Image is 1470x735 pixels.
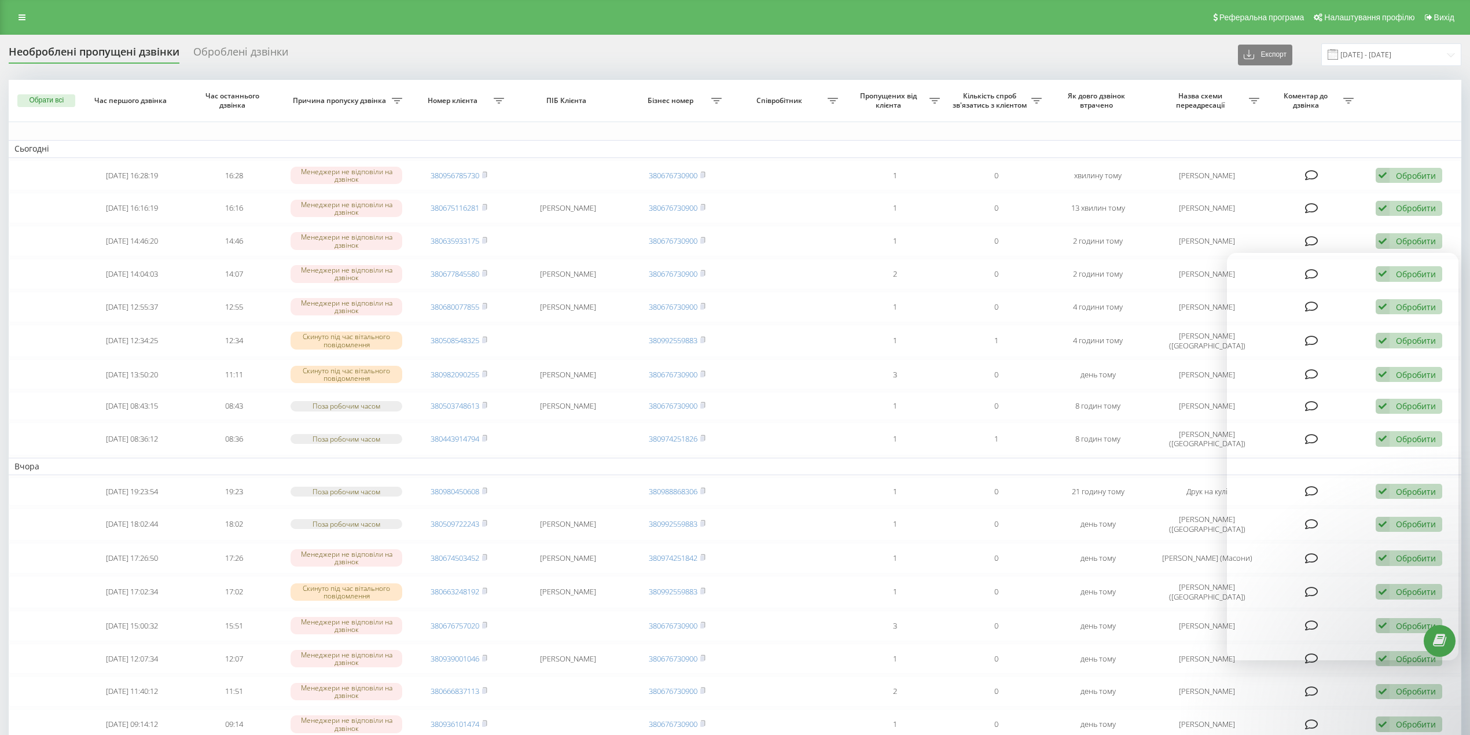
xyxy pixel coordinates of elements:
button: Обрати всі [17,94,75,107]
iframe: Intercom live chat [1227,253,1458,660]
td: 0 [946,543,1048,574]
td: день тому [1048,644,1149,674]
td: 8 годин тому [1048,422,1149,455]
td: 2 години тому [1048,226,1149,256]
td: [PERSON_NAME] (Масони) [1149,543,1265,574]
td: [PERSON_NAME] [510,644,626,674]
td: 0 [946,576,1048,608]
td: 0 [946,259,1048,289]
td: 3 [844,611,946,641]
td: [PERSON_NAME] [1149,193,1265,223]
td: [PERSON_NAME] [1149,392,1265,420]
div: Скинуто під час вітального повідомлення [291,366,402,383]
td: [PERSON_NAME] [1149,160,1265,191]
a: 380509722243 [431,519,479,529]
td: [PERSON_NAME] [1149,611,1265,641]
td: [PERSON_NAME] [510,392,626,420]
td: 08:43 [183,392,285,420]
td: хвилину тому [1048,160,1149,191]
div: Поза робочим часом [291,401,402,411]
a: 380992559883 [649,519,697,529]
td: [PERSON_NAME] [1149,359,1265,390]
a: 380982090255 [431,369,479,380]
td: [PERSON_NAME] [1149,644,1265,674]
td: 1 [946,422,1048,455]
td: [DATE] 16:16:19 [82,193,183,223]
a: 380635933175 [431,236,479,246]
td: 8 годин тому [1048,392,1149,420]
div: Поза робочим часом [291,487,402,497]
a: 380988868306 [649,486,697,497]
td: 0 [946,508,1048,541]
a: 380676730900 [649,236,697,246]
td: [DATE] 12:55:37 [82,292,183,322]
td: 1 [844,576,946,608]
span: Час останнього дзвінка [193,91,274,109]
a: 380676730900 [649,653,697,664]
td: 0 [946,644,1048,674]
span: Співробітник [733,96,828,105]
td: Сьогодні [9,140,1461,157]
a: 380676730900 [649,302,697,312]
td: [PERSON_NAME] [510,359,626,390]
td: 0 [946,160,1048,191]
a: 380980450608 [431,486,479,497]
td: [PERSON_NAME] ([GEOGRAPHIC_DATA]) [1149,325,1265,357]
button: Експорт [1238,45,1292,65]
td: [PERSON_NAME] [1149,226,1265,256]
td: 11:11 [183,359,285,390]
td: 12:07 [183,644,285,674]
span: Кількість спроб зв'язатись з клієнтом [951,91,1031,109]
td: 16:28 [183,160,285,191]
span: Вихід [1434,13,1454,22]
td: 12:34 [183,325,285,357]
a: 380956785730 [431,170,479,181]
td: день тому [1048,676,1149,707]
td: Друк на кулі [1149,477,1265,506]
td: [PERSON_NAME] [510,292,626,322]
div: Поза робочим часом [291,434,402,444]
a: 380974251826 [649,433,697,444]
td: [DATE] 17:26:50 [82,543,183,574]
td: 3 [844,359,946,390]
td: 1 [844,392,946,420]
td: 2 години тому [1048,259,1149,289]
span: Як довго дзвінок втрачено [1057,91,1138,109]
div: Менеджери не відповіли на дзвінок [291,298,402,315]
td: 1 [844,644,946,674]
a: 380503748613 [431,400,479,411]
a: 380939001046 [431,653,479,664]
td: 0 [946,477,1048,506]
td: [DATE] 14:04:03 [82,259,183,289]
td: 17:02 [183,576,285,608]
td: 17:26 [183,543,285,574]
td: 14:07 [183,259,285,289]
span: Причина пропуску дзвінка [291,96,391,105]
td: 08:36 [183,422,285,455]
td: [PERSON_NAME] [1149,676,1265,707]
td: 4 години тому [1048,292,1149,322]
a: 380974251842 [649,553,697,563]
span: Реферальна програма [1219,13,1304,22]
a: 380676730900 [649,369,697,380]
td: [DATE] 19:23:54 [82,477,183,506]
td: [DATE] 15:00:32 [82,611,183,641]
td: [PERSON_NAME] [510,543,626,574]
td: [PERSON_NAME] [1149,259,1265,289]
td: 1 [844,193,946,223]
span: Налаштування профілю [1324,13,1414,22]
td: [PERSON_NAME] [1149,292,1265,322]
td: 14:46 [183,226,285,256]
td: [DATE] 18:02:44 [82,508,183,541]
td: 1 [844,325,946,357]
td: 1 [946,325,1048,357]
td: [PERSON_NAME] [510,508,626,541]
span: Коментар до дзвінка [1271,91,1343,109]
td: [DATE] 16:28:19 [82,160,183,191]
div: Менеджери не відповіли на дзвінок [291,265,402,282]
td: день тому [1048,508,1149,541]
td: [DATE] 17:02:34 [82,576,183,608]
td: 18:02 [183,508,285,541]
td: день тому [1048,359,1149,390]
td: [PERSON_NAME] [510,259,626,289]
